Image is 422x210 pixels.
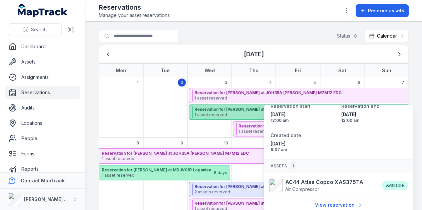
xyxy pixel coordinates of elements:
[271,140,336,147] span: [DATE]
[5,71,80,84] a: Assignments
[5,86,80,99] a: Reservations
[271,118,336,123] span: 12:00 am
[295,68,301,73] strong: Fri
[18,4,68,17] a: MapTrack
[99,148,407,164] button: Reservation for [PERSON_NAME] at JOH35A [PERSON_NAME] M7M12 EDC1 asset reserved12 days
[382,181,408,190] div: Available
[290,162,297,170] div: 1
[338,68,346,73] strong: Sat
[24,196,79,202] strong: [PERSON_NAME] Group
[137,80,138,85] span: 1
[102,173,213,178] span: 1 asset reserved
[382,68,391,73] strong: Sun
[99,3,170,12] h2: Reservations
[271,147,336,152] span: 9:07 am
[5,147,80,160] a: Forms
[285,186,319,192] span: Air Compressor
[341,111,407,118] span: [DATE]
[239,123,302,129] strong: Reservation for [PERSON_NAME] at [GEOGRAPHIC_DATA] [STREET_ADDRESS]
[5,116,80,130] a: Locations
[99,12,170,19] span: Manage your asset reservations
[341,118,407,123] span: 12:00 am
[161,68,170,73] strong: Tue
[102,156,389,161] span: 1 asset reserved
[365,30,409,42] button: Calendar
[136,140,139,146] span: 8
[356,4,409,17] button: Reserve assets
[224,140,228,146] span: 10
[271,103,311,109] span: Reservation start
[271,132,301,138] span: Created date
[269,178,375,193] a: AC44 Atlas Copco XAS375TAAir Compressor
[271,111,336,118] span: [DATE]
[99,165,230,180] button: Reservation for [PERSON_NAME] at MDJV01P Loganlea1 asset reserved8 days
[239,129,302,134] span: 1 asset reserved
[333,30,362,42] button: Status
[271,140,336,152] time: 02/09/2025, 9:07:59 am
[341,103,380,109] span: Reservation end
[271,162,297,170] span: Assets
[341,111,407,123] time: 14/09/2025, 12:00:00 am
[5,132,80,145] a: People
[5,101,80,114] a: Audits
[357,80,360,85] span: 6
[8,23,62,36] button: Search
[204,68,215,73] strong: Wed
[21,178,65,183] strong: Contact MapTrack
[233,121,319,136] button: Reservation for [PERSON_NAME] at [GEOGRAPHIC_DATA] [STREET_ADDRESS]1 asset reserved2 days
[180,140,183,146] span: 9
[402,80,404,85] span: 7
[102,151,389,156] strong: Reservation for [PERSON_NAME] at JOH35A [PERSON_NAME] M7M12 EDC
[5,40,80,53] a: Dashboard
[102,167,213,173] strong: Reservation for [PERSON_NAME] at MDJV01P Loganlea
[180,80,183,85] span: 2
[244,50,264,59] h3: [DATE]
[5,162,80,176] a: Reports
[271,111,336,123] time: 03/09/2025, 12:00:00 am
[393,48,406,61] button: Next
[368,7,404,14] span: Reserve assets
[249,68,259,73] strong: Thu
[285,178,363,186] strong: AC44 Atlas Copco XAS375TA
[102,48,114,61] button: Previous
[269,80,272,85] span: 4
[5,55,80,69] a: Assets
[116,68,126,73] strong: Mon
[225,80,228,85] span: 3
[313,80,316,85] span: 5
[31,26,47,33] span: Search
